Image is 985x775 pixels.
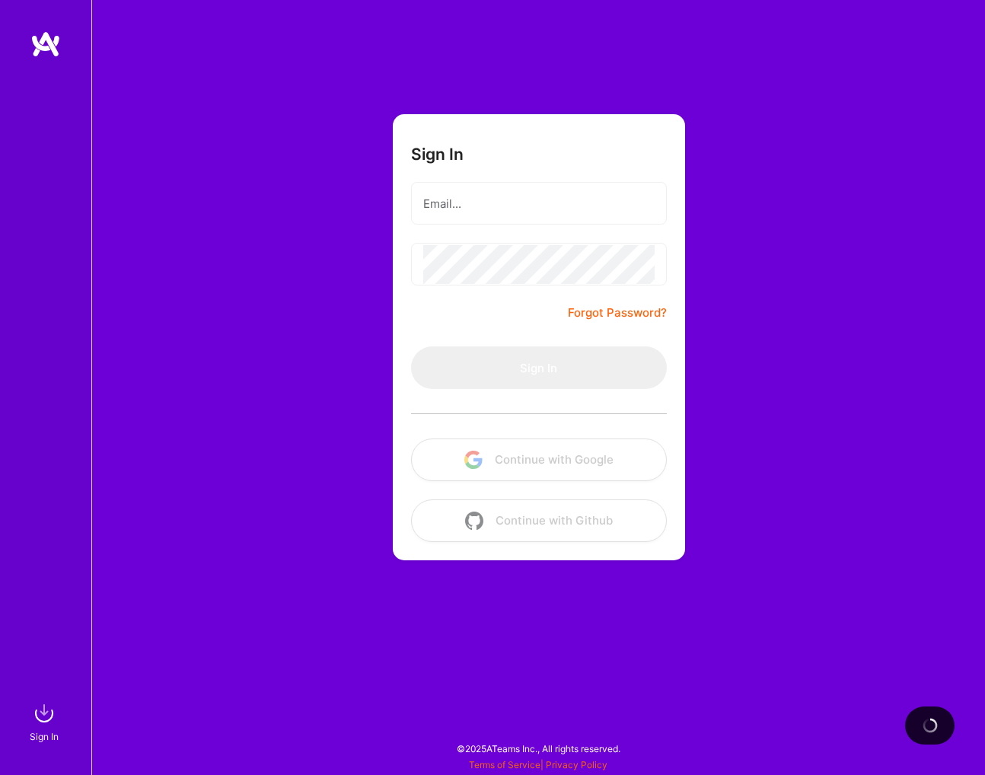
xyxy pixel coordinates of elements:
div: Sign In [30,729,59,745]
a: sign inSign In [32,698,59,745]
h3: Sign In [411,145,464,164]
img: loading [920,715,940,735]
a: Terms of Service [469,759,540,770]
div: © 2025 ATeams Inc., All rights reserved. [91,729,985,767]
img: logo [30,30,61,58]
img: icon [465,512,483,530]
input: Email... [423,184,655,223]
a: Privacy Policy [546,759,607,770]
button: Sign In [411,346,667,389]
img: sign in [29,698,59,729]
img: icon [464,451,483,469]
span: | [469,759,607,770]
a: Forgot Password? [568,304,667,322]
button: Continue with Github [411,499,667,542]
button: Continue with Google [411,439,667,481]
